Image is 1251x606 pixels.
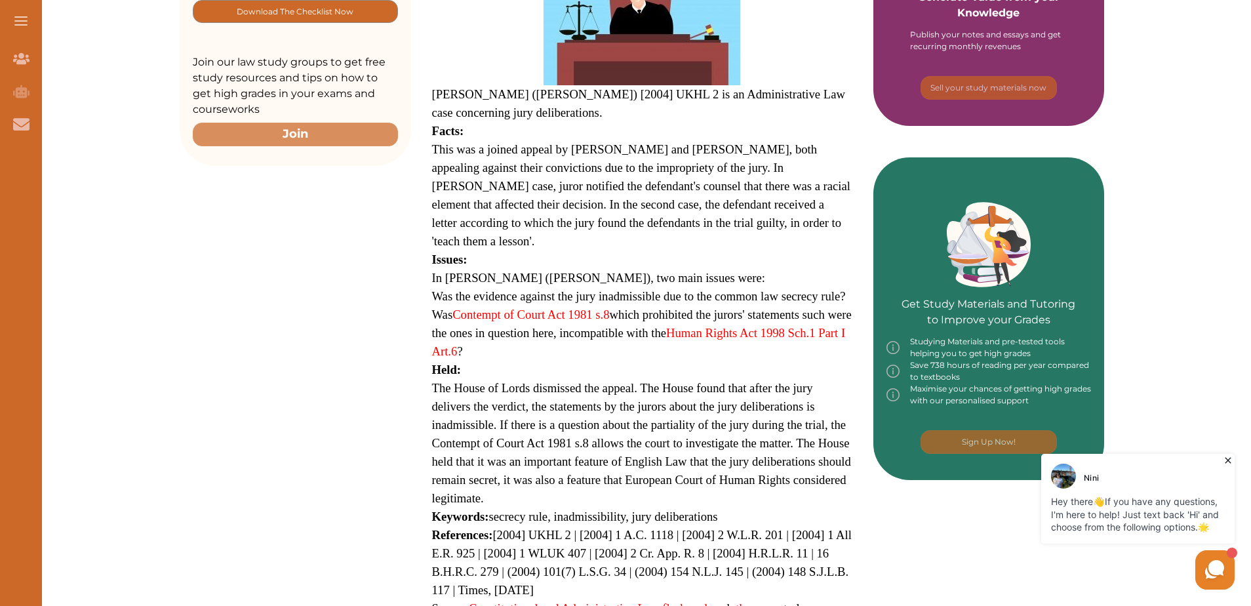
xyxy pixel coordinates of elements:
div: Publish your notes and essays and get recurring monthly revenues [910,29,1067,52]
img: info-img [886,383,900,407]
img: info-img [886,336,900,359]
strong: Issues: [432,253,467,266]
button: [object Object] [921,430,1057,454]
strong: References: [432,528,493,542]
button: Join [193,123,398,146]
span: In [PERSON_NAME] ([PERSON_NAME]), two main issues were: [432,271,765,285]
a: Contempt of Court Act 1981 s.8 [452,308,609,321]
strong: Held: [432,363,462,376]
span: This was a joined appeal by [PERSON_NAME] and [PERSON_NAME], both appealing against their convict... [432,142,851,248]
div: Save 738 hours of reading per year compared to textbooks [886,359,1092,383]
img: Green card image [947,202,1031,287]
p: Join our law study groups to get free study resources and tips on how to get high grades in your ... [193,54,398,117]
img: info-img [886,359,900,383]
div: Maximise your chances of getting high grades with our personalised support [886,383,1092,407]
span: Was the evidence against the jury inadmissible due to the common law secrecy rule? [432,289,846,303]
iframe: Reviews Badge Ribbon Widget [889,533,1138,563]
button: [object Object] [921,76,1057,100]
strong: Facts: [432,124,464,138]
span: [2004] UKHL 2 | [2004] 1 A.C. 1118 | [2004] 2 W.L.R. 201 | [2004] 1 All E.R. 925 | [2004] 1 WLUK ... [432,528,852,597]
p: Sell your study materials now [930,82,1046,94]
p: Sign Up Now! [962,436,1016,448]
iframe: HelpCrunch [936,451,1238,593]
span: secrecy rule, inadmissibility, jury deliberations [432,510,718,523]
p: Get Study Materials and Tutoring to Improve your Grades [902,260,1075,328]
div: Studying Materials and pre-tested tools helping you to get high grades [886,336,1092,359]
span: The House of Lords dismissed the appeal. The House found that after the jury delivers the verdict... [432,381,851,505]
span: [PERSON_NAME] ([PERSON_NAME]) [2004] UKHL 2 is an Administrative Law case concerning jury deliber... [432,87,845,119]
strong: Keywords: [432,510,489,523]
span: Was which prohibited the jurors' statements such were the ones in question here, incompatible wit... [432,308,852,358]
p: Download The Checklist Now [237,4,353,19]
